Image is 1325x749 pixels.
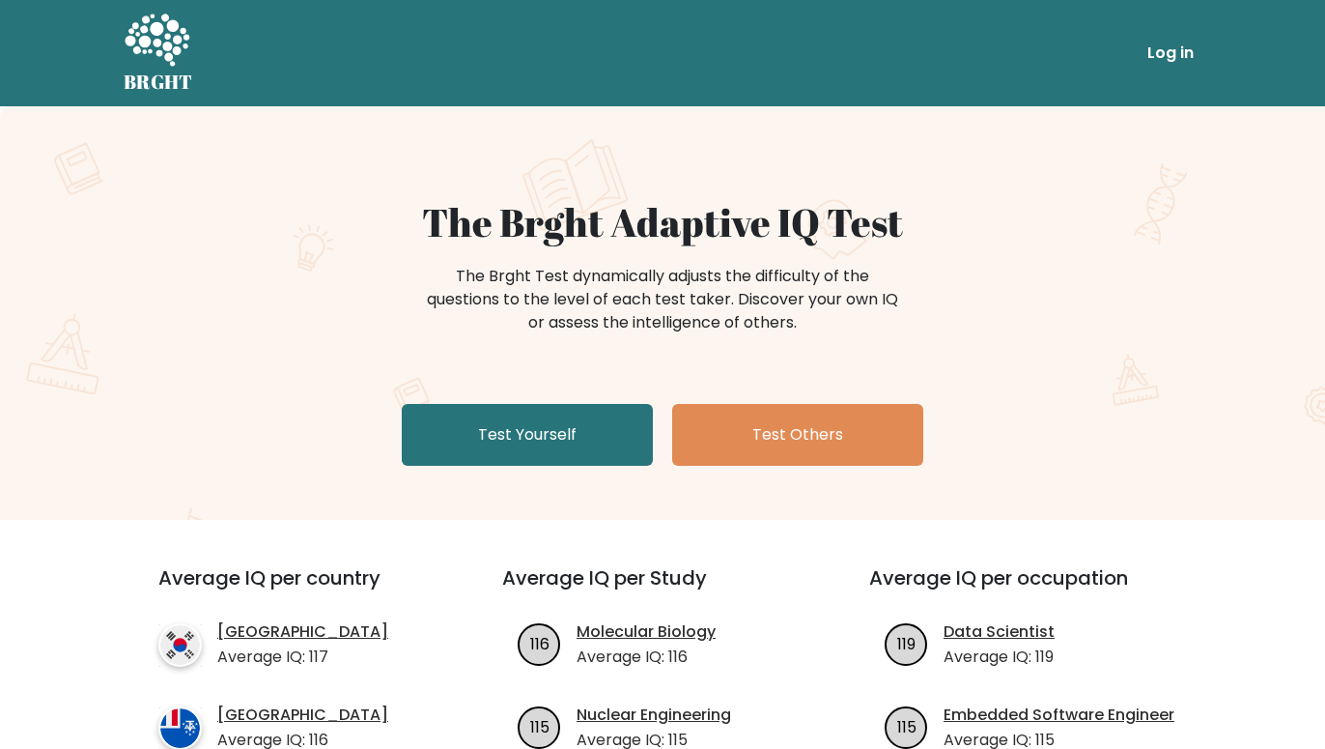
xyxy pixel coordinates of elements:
a: Data Scientist [944,620,1055,644]
text: 115 [530,715,550,737]
a: Nuclear Engineering [577,704,731,727]
h3: Average IQ per occupation [869,566,1190,613]
img: country [158,623,202,667]
a: Test Yourself [402,404,653,466]
a: Test Others [672,404,923,466]
p: Average IQ: 117 [217,646,388,669]
a: [GEOGRAPHIC_DATA] [217,704,388,727]
text: 119 [897,632,916,654]
text: 115 [897,715,916,737]
p: Average IQ: 119 [944,646,1055,669]
h3: Average IQ per Study [502,566,823,613]
h1: The Brght Adaptive IQ Test [191,199,1134,245]
a: Molecular Biology [577,620,716,644]
h3: Average IQ per country [158,566,433,613]
a: [GEOGRAPHIC_DATA] [217,620,388,644]
a: Log in [1140,34,1201,72]
text: 116 [530,632,550,654]
a: BRGHT [124,8,193,99]
h5: BRGHT [124,71,193,94]
p: Average IQ: 116 [577,646,716,669]
div: The Brght Test dynamically adjusts the difficulty of the questions to the level of each test take... [421,265,904,334]
a: Embedded Software Engineer [944,704,1174,727]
